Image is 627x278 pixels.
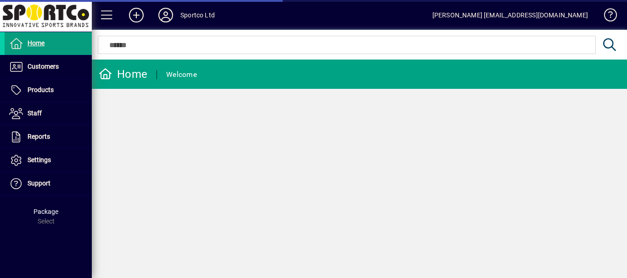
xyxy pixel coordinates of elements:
[5,79,92,102] a: Products
[28,180,50,187] span: Support
[28,156,51,164] span: Settings
[5,149,92,172] a: Settings
[28,86,54,93] span: Products
[28,133,50,140] span: Reports
[151,7,180,23] button: Profile
[5,125,92,148] a: Reports
[28,109,42,117] span: Staff
[432,8,588,22] div: [PERSON_NAME] [EMAIL_ADDRESS][DOMAIN_NAME]
[5,55,92,78] a: Customers
[28,39,45,47] span: Home
[5,102,92,125] a: Staff
[34,208,58,215] span: Package
[166,67,197,82] div: Welcome
[122,7,151,23] button: Add
[180,8,215,22] div: Sportco Ltd
[28,63,59,70] span: Customers
[5,172,92,195] a: Support
[597,2,616,32] a: Knowledge Base
[99,67,147,82] div: Home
